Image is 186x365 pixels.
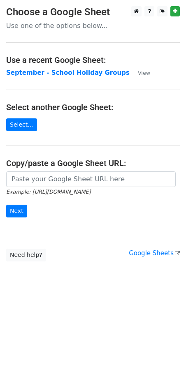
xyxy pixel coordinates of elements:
a: Select... [6,118,37,131]
input: Next [6,205,27,217]
input: Paste your Google Sheet URL here [6,171,176,187]
small: View [138,70,150,76]
small: Example: [URL][DOMAIN_NAME] [6,189,91,195]
a: View [130,69,150,76]
h4: Copy/paste a Google Sheet URL: [6,158,180,168]
a: Need help? [6,249,46,261]
p: Use one of the options below... [6,21,180,30]
h3: Choose a Google Sheet [6,6,180,18]
h4: Select another Google Sheet: [6,102,180,112]
a: Google Sheets [129,249,180,257]
h4: Use a recent Google Sheet: [6,55,180,65]
a: September - School Holiday Groups [6,69,130,76]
